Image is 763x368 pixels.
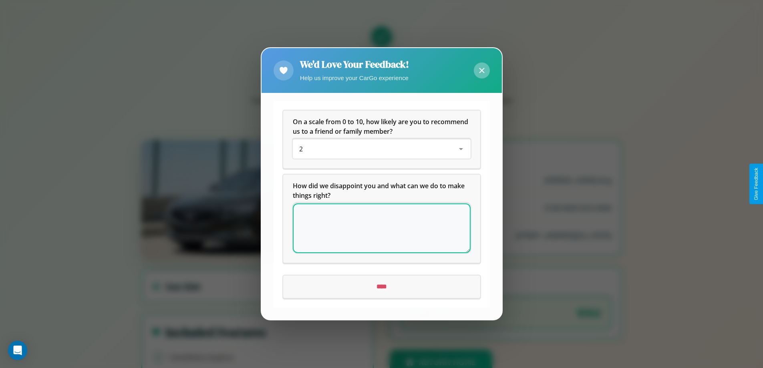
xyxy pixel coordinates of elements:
[293,118,470,136] span: On a scale from 0 to 10, how likely are you to recommend us to a friend or family member?
[299,145,303,154] span: 2
[283,111,480,169] div: On a scale from 0 to 10, how likely are you to recommend us to a friend or family member?
[300,72,409,83] p: Help us improve your CarGo experience
[753,168,759,200] div: Give Feedback
[300,58,409,71] h2: We'd Love Your Feedback!
[293,140,471,159] div: On a scale from 0 to 10, how likely are you to recommend us to a friend or family member?
[293,117,471,137] h5: On a scale from 0 to 10, how likely are you to recommend us to a friend or family member?
[293,182,466,200] span: How did we disappoint you and what can we do to make things right?
[8,341,27,360] div: Open Intercom Messenger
